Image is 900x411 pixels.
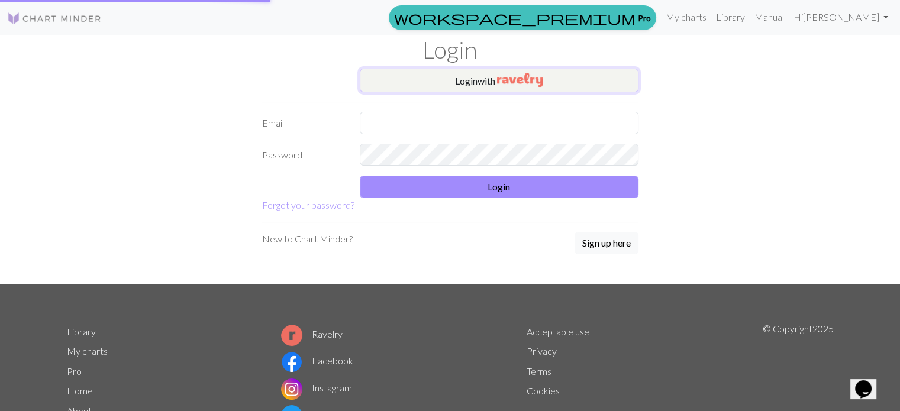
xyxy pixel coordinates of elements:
img: Instagram logo [281,378,302,400]
a: Pro [389,5,656,30]
button: Sign up here [575,232,638,254]
button: Login [360,176,638,198]
a: Hi[PERSON_NAME] [789,5,893,29]
a: Ravelry [281,328,343,339]
a: Sign up here [575,232,638,255]
a: Instagram [281,382,352,393]
h1: Login [60,35,841,64]
a: My charts [661,5,711,29]
span: workspace_premium [394,9,636,26]
a: Library [711,5,750,29]
a: My charts [67,345,108,357]
a: Terms [527,365,551,377]
p: New to Chart Minder? [262,232,353,246]
button: Loginwith [360,69,638,92]
img: Ravelry logo [281,325,302,346]
label: Email [255,112,353,134]
a: Home [67,385,93,396]
iframe: chat widget [850,364,888,399]
a: Privacy [527,345,557,357]
a: Library [67,326,96,337]
a: Facebook [281,355,353,366]
img: Ravelry [497,73,543,87]
img: Logo [7,11,102,25]
a: Acceptable use [527,326,589,337]
a: Manual [750,5,789,29]
a: Forgot your password? [262,199,354,211]
img: Facebook logo [281,351,302,373]
a: Cookies [527,385,560,396]
label: Password [255,144,353,166]
a: Pro [67,365,82,377]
